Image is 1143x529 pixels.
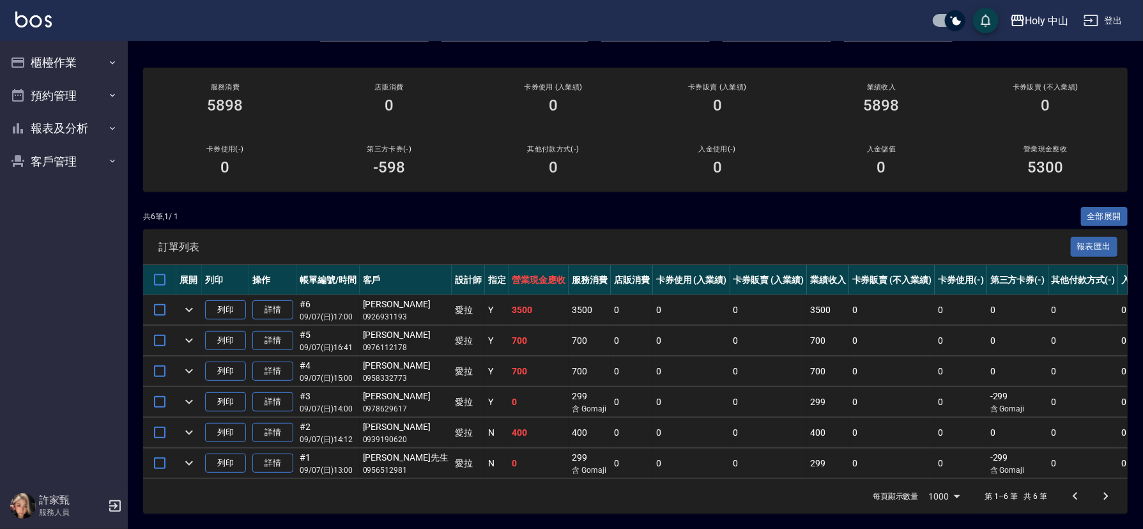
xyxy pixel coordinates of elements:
h3: 5898 [864,96,900,114]
p: 含 Gomaji [572,403,608,415]
h2: 卡券使用 (入業績) [487,83,620,91]
td: 0 [653,356,730,387]
td: #5 [296,326,360,356]
td: 愛拉 [452,387,485,417]
button: 列印 [205,331,246,351]
td: 0 [653,326,730,356]
h5: 許家甄 [39,494,104,507]
td: 0 [935,356,987,387]
td: Y [485,326,509,356]
td: 0 [730,326,808,356]
h3: 0 [713,96,722,114]
td: 0 [935,326,987,356]
img: Logo [15,11,52,27]
button: save [973,8,999,33]
div: 1000 [924,479,965,514]
button: 櫃檯作業 [5,46,123,79]
p: 0926931193 [363,311,449,323]
td: 3500 [509,295,569,325]
td: #6 [296,295,360,325]
td: 0 [730,356,808,387]
div: [PERSON_NAME] [363,298,449,311]
td: 0 [1048,418,1119,448]
p: 09/07 (日) 13:00 [300,464,357,476]
h3: 0 [549,158,558,176]
button: 預約管理 [5,79,123,112]
h2: 入金儲值 [815,145,948,153]
div: [PERSON_NAME] [363,390,449,403]
p: 09/07 (日) 14:12 [300,434,357,445]
td: #3 [296,387,360,417]
td: #4 [296,356,360,387]
td: 400 [569,418,611,448]
td: 0 [611,387,653,417]
button: expand row [180,300,199,319]
button: 報表及分析 [5,112,123,145]
button: expand row [180,423,199,442]
h3: 0 [713,158,722,176]
th: 帳單編號/時間 [296,265,360,295]
td: 愛拉 [452,356,485,387]
td: 0 [849,295,935,325]
button: 列印 [205,300,246,320]
td: 0 [730,387,808,417]
td: -299 [987,387,1048,417]
td: 0 [509,387,569,417]
td: 0 [987,295,1048,325]
td: 0 [849,326,935,356]
a: 詳情 [252,331,293,351]
h3: 0 [220,158,229,176]
td: 愛拉 [452,295,485,325]
td: 700 [807,356,849,387]
th: 指定 [485,265,509,295]
button: 列印 [205,362,246,381]
td: 0 [987,356,1048,387]
th: 卡券販賣 (不入業績) [849,265,935,295]
a: 詳情 [252,423,293,443]
th: 設計師 [452,265,485,295]
div: [PERSON_NAME] [363,359,449,372]
td: 0 [935,295,987,325]
p: 含 Gomaji [572,464,608,476]
a: 詳情 [252,300,293,320]
td: 299 [807,387,849,417]
td: 0 [849,387,935,417]
td: N [485,418,509,448]
h2: 店販消費 [323,83,456,91]
td: 0 [935,418,987,448]
td: 0 [987,418,1048,448]
button: 登出 [1078,9,1128,33]
h2: 卡券販賣 (入業績) [650,83,784,91]
td: -299 [987,448,1048,479]
button: 列印 [205,392,246,412]
th: 客戶 [360,265,452,295]
p: 0978629617 [363,403,449,415]
td: N [485,448,509,479]
h2: 業績收入 [815,83,948,91]
th: 卡券使用 (入業績) [653,265,730,295]
td: 700 [569,326,611,356]
a: 報表匯出 [1071,240,1118,252]
p: 0956512981 [363,464,449,476]
td: 0 [653,387,730,417]
td: 0 [653,448,730,479]
td: 0 [935,448,987,479]
p: 09/07 (日) 14:00 [300,403,357,415]
td: 0 [653,295,730,325]
td: 愛拉 [452,326,485,356]
a: 詳情 [252,454,293,473]
button: expand row [180,331,199,350]
td: 愛拉 [452,448,485,479]
button: 列印 [205,454,246,473]
td: 0 [509,448,569,479]
td: 700 [509,326,569,356]
td: 0 [935,387,987,417]
h3: 0 [877,158,886,176]
a: 詳情 [252,392,293,412]
div: [PERSON_NAME] [363,420,449,434]
p: 共 6 筆, 1 / 1 [143,211,178,222]
h3: 服務消費 [158,83,292,91]
h2: 入金使用(-) [650,145,784,153]
h2: 卡券販賣 (不入業績) [979,83,1112,91]
h2: 其他付款方式(-) [487,145,620,153]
